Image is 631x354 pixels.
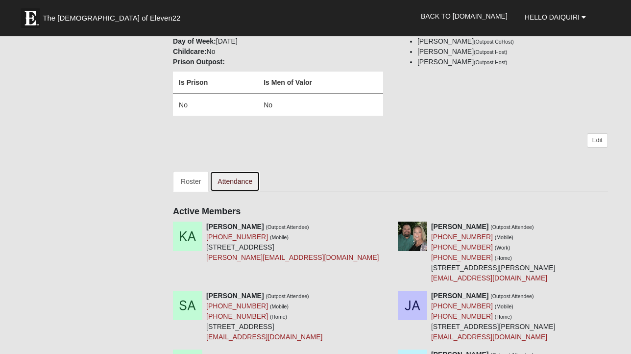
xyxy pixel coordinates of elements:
th: Is Prison [173,72,258,94]
img: Eleven22 logo [21,8,40,28]
a: [PHONE_NUMBER] [431,312,493,320]
strong: Prison Outpost: [173,58,225,66]
strong: [PERSON_NAME] [206,223,264,230]
th: Is Men of Valor [258,72,383,94]
a: Hello Daiquiri [517,5,593,29]
td: No [258,94,383,116]
div: [STREET_ADDRESS] [206,222,379,263]
a: [PHONE_NUMBER] [431,243,493,251]
div: [STREET_ADDRESS][PERSON_NAME] [431,291,556,342]
span: The [DEMOGRAPHIC_DATA] of Eleven22 [43,13,180,23]
small: (Outpost Attendee) [490,293,534,299]
a: [PERSON_NAME][EMAIL_ADDRESS][DOMAIN_NAME] [206,253,379,261]
h4: Active Members [173,206,608,217]
small: (Home) [495,314,512,320]
a: [EMAIL_ADDRESS][DOMAIN_NAME] [431,333,547,341]
a: [PHONE_NUMBER] [431,253,493,261]
small: (Outpost Attendee) [266,224,309,230]
a: [PHONE_NUMBER] [206,312,268,320]
strong: Day of Week: [173,37,216,45]
small: (Mobile) [270,303,289,309]
div: PM [DATE] No [166,4,390,126]
a: [EMAIL_ADDRESS][DOMAIN_NAME] [431,274,547,282]
small: (Home) [495,255,512,261]
small: (Home) [270,314,287,320]
small: (Outpost Attendee) [490,224,534,230]
a: Back to [DOMAIN_NAME] [413,4,515,28]
div: [STREET_ADDRESS][PERSON_NAME] [431,222,556,283]
li: [PERSON_NAME] [417,36,608,47]
strong: [PERSON_NAME] [431,292,488,300]
strong: [PERSON_NAME] [431,223,488,230]
a: [EMAIL_ADDRESS][DOMAIN_NAME] [206,333,322,341]
a: The [DEMOGRAPHIC_DATA] of Eleven22 [16,3,212,28]
a: [PHONE_NUMBER] [431,302,493,310]
td: No [173,94,258,116]
strong: Childcare: [173,48,206,55]
a: [PHONE_NUMBER] [206,233,268,241]
a: [PHONE_NUMBER] [206,302,268,310]
small: (Outpost Host) [474,49,507,55]
small: (Work) [495,245,510,251]
span: Hello Daiquiri [525,13,580,21]
strong: [PERSON_NAME] [206,292,264,300]
div: [STREET_ADDRESS] [206,291,322,342]
li: [PERSON_NAME] [417,57,608,67]
small: (Outpost Host) [474,59,507,65]
small: (Mobile) [270,234,289,240]
a: Roster [173,171,209,192]
small: (Mobile) [495,303,513,309]
a: [PHONE_NUMBER] [431,233,493,241]
small: (Outpost CoHost) [474,39,514,45]
small: (Outpost Attendee) [266,293,309,299]
a: Edit [587,133,608,148]
a: Attendance [210,171,260,192]
li: [PERSON_NAME] [417,47,608,57]
small: (Mobile) [495,234,513,240]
